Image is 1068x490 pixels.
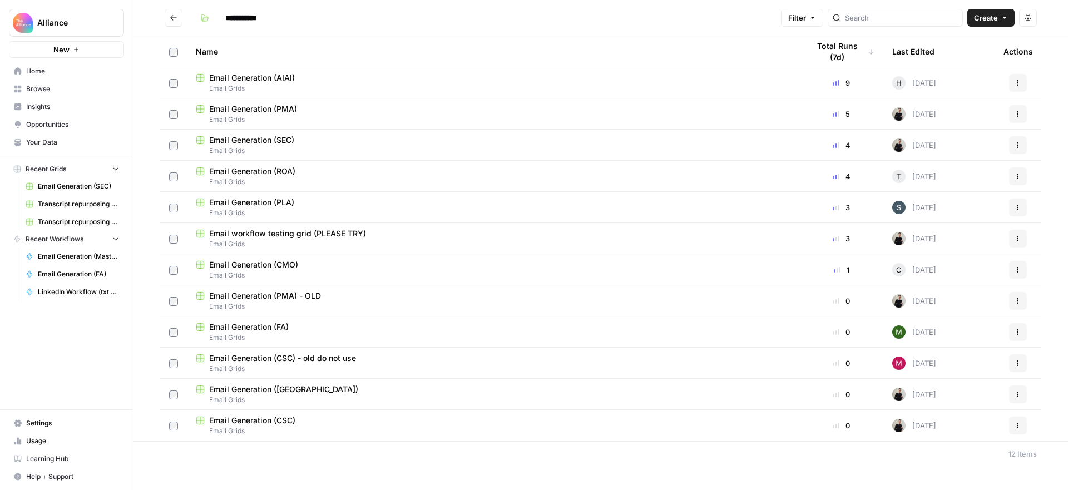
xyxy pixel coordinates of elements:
[21,248,124,265] a: Email Generation (Master)
[892,36,934,67] div: Last Edited
[892,294,906,308] img: rzyuksnmva7rad5cmpd7k6b2ndco
[892,138,906,152] img: rzyuksnmva7rad5cmpd7k6b2ndco
[196,301,791,311] span: Email Grids
[196,239,791,249] span: Email Grids
[9,161,124,177] button: Recent Grids
[892,232,936,245] div: [DATE]
[209,353,356,364] span: Email Generation (CSC) - old do not use
[809,140,874,151] div: 4
[9,450,124,468] a: Learning Hub
[21,265,124,283] a: Email Generation (FA)
[9,116,124,133] a: Opportunities
[196,321,791,343] a: Email Generation (FA)Email Grids
[892,107,936,121] div: [DATE]
[9,41,124,58] button: New
[209,415,295,426] span: Email Generation (CSC)
[9,133,124,151] a: Your Data
[809,233,874,244] div: 3
[38,251,119,261] span: Email Generation (Master)
[809,358,874,369] div: 0
[38,217,119,227] span: Transcript repurposing (FA)
[37,17,105,28] span: Alliance
[196,115,791,125] span: Email Grids
[892,201,936,214] div: [DATE]
[892,170,936,183] div: [DATE]
[196,426,791,436] span: Email Grids
[9,414,124,432] a: Settings
[196,36,791,67] div: Name
[1003,36,1033,67] div: Actions
[196,395,791,405] span: Email Grids
[896,77,902,88] span: H
[9,432,124,450] a: Usage
[196,228,791,249] a: Email workflow testing grid (PLEASE TRY)Email Grids
[38,199,119,209] span: Transcript repurposing (CSC)
[892,419,936,432] div: [DATE]
[892,76,936,90] div: [DATE]
[196,290,791,311] a: Email Generation (PMA) - OLDEmail Grids
[196,103,791,125] a: Email Generation (PMA)Email Grids
[809,264,874,275] div: 1
[809,77,874,88] div: 9
[892,232,906,245] img: rzyuksnmva7rad5cmpd7k6b2ndco
[809,36,874,67] div: Total Runs (7d)
[845,12,958,23] input: Search
[26,472,119,482] span: Help + Support
[209,197,294,208] span: Email Generation (PLA)
[38,269,119,279] span: Email Generation (FA)
[892,357,906,370] img: zisfsfjavtjatavadd4sac4votan
[26,84,119,94] span: Browse
[53,44,70,55] span: New
[809,202,874,213] div: 3
[196,146,791,156] span: Email Grids
[196,353,791,374] a: Email Generation (CSC) - old do not useEmail Grids
[26,436,119,446] span: Usage
[892,357,936,370] div: [DATE]
[21,195,124,213] a: Transcript repurposing (CSC)
[9,468,124,486] button: Help + Support
[809,326,874,338] div: 0
[196,83,791,93] span: Email Grids
[9,9,124,37] button: Workspace: Alliance
[13,13,33,33] img: Alliance Logo
[196,415,791,436] a: Email Generation (CSC)Email Grids
[967,9,1015,27] button: Create
[974,12,998,23] span: Create
[788,12,806,23] span: Filter
[196,208,791,218] span: Email Grids
[892,294,936,308] div: [DATE]
[892,263,936,276] div: [DATE]
[26,66,119,76] span: Home
[196,270,791,280] span: Email Grids
[209,72,295,83] span: Email Generation (AIAI)
[26,418,119,428] span: Settings
[196,384,791,405] a: Email Generation ([GEOGRAPHIC_DATA])Email Grids
[9,98,124,116] a: Insights
[209,290,321,301] span: Email Generation (PMA) - OLD
[897,171,901,182] span: T
[809,389,874,400] div: 0
[196,166,791,187] a: Email Generation (ROA)Email Grids
[809,420,874,431] div: 0
[38,181,119,191] span: Email Generation (SEC)
[892,325,906,339] img: l5bw1boy7i1vzeyb5kvp5qo3zmc4
[196,72,791,93] a: Email Generation (AIAI)Email Grids
[38,287,119,297] span: LinkedIn Workflow (txt files)
[209,259,298,270] span: Email Generation (CMO)
[892,388,906,401] img: rzyuksnmva7rad5cmpd7k6b2ndco
[21,213,124,231] a: Transcript repurposing (FA)
[892,138,936,152] div: [DATE]
[26,234,83,244] span: Recent Workflows
[781,9,823,27] button: Filter
[896,264,902,275] span: C
[1008,448,1037,459] div: 12 Items
[196,135,791,156] a: Email Generation (SEC)Email Grids
[196,333,791,343] span: Email Grids
[21,283,124,301] a: LinkedIn Workflow (txt files)
[209,166,295,177] span: Email Generation (ROA)
[196,177,791,187] span: Email Grids
[809,171,874,182] div: 4
[209,228,366,239] span: Email workflow testing grid (PLEASE TRY)
[26,137,119,147] span: Your Data
[209,103,297,115] span: Email Generation (PMA)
